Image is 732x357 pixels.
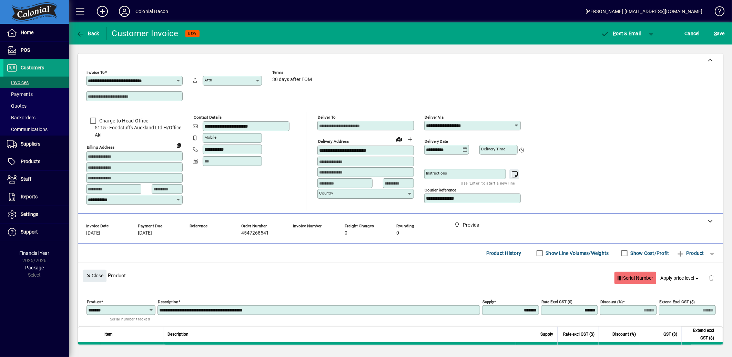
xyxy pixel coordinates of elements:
[614,272,656,284] button: Serial Number
[482,299,494,304] mat-label: Supply
[74,27,101,40] button: Back
[3,42,69,59] a: POS
[21,65,44,70] span: Customers
[612,330,636,338] span: Discount (%)
[21,211,38,217] span: Settings
[673,247,708,259] button: Product
[601,31,641,36] span: ost & Email
[405,134,416,145] button: Choose address
[3,224,69,241] a: Support
[703,275,720,281] app-page-header-button: Delete
[110,315,150,323] mat-hint: Serial number tracked
[629,250,669,257] label: Show Cost/Profit
[190,230,191,236] span: -
[293,230,294,236] span: -
[3,100,69,112] a: Quotes
[21,30,33,35] span: Home
[86,230,100,236] span: [DATE]
[87,299,101,304] mat-label: Product
[3,171,69,188] a: Staff
[21,141,40,147] span: Suppliers
[3,112,69,123] a: Backorders
[461,179,515,187] mat-hint: Use 'Enter' to start a new line
[204,78,212,82] mat-label: Attn
[3,123,69,135] a: Communications
[112,28,179,39] div: Customer Invoice
[712,27,726,40] button: Save
[69,27,107,40] app-page-header-button: Back
[661,275,701,282] span: Apply price level
[396,230,399,236] span: 0
[563,330,594,338] span: Rate excl GST ($)
[7,103,27,109] span: Quotes
[683,27,702,40] button: Cancel
[21,159,40,164] span: Products
[394,133,405,145] a: View on map
[598,27,644,40] button: Post & Email
[98,117,148,124] label: Charge to Head Office
[681,342,723,356] td: 131.48
[319,191,333,196] mat-label: Country
[425,139,448,144] mat-label: Delivery date
[710,1,723,24] a: Knowledge Base
[91,5,113,18] button: Add
[3,136,69,153] a: Suppliers
[426,171,447,176] mat-label: Instructions
[613,31,616,36] span: P
[484,247,524,259] button: Product History
[21,194,38,199] span: Reports
[76,31,99,36] span: Back
[272,70,314,75] span: Terms
[21,47,30,53] span: POS
[3,24,69,41] a: Home
[7,115,35,120] span: Backorders
[138,230,152,236] span: [DATE]
[676,248,704,259] span: Product
[3,188,69,206] a: Reports
[345,230,347,236] span: 0
[86,124,183,139] span: 5115 - Foodstuffs Auckland Ltd H/Office Akl
[318,115,336,120] mat-label: Deliver To
[86,270,104,281] span: Close
[7,91,33,97] span: Payments
[617,272,653,284] span: Serial Number
[21,229,38,235] span: Support
[3,88,69,100] a: Payments
[486,248,521,259] span: Product History
[113,5,135,18] button: Profile
[104,330,113,338] span: Item
[659,299,695,304] mat-label: Extend excl GST ($)
[663,330,677,338] span: GST ($)
[541,299,572,304] mat-label: Rate excl GST ($)
[241,230,269,236] span: 4547268541
[3,77,69,88] a: Invoices
[703,270,720,286] button: Delete
[7,127,48,132] span: Communications
[3,206,69,223] a: Settings
[640,342,681,356] td: 19.72
[135,6,168,17] div: Colonial Bacon
[78,263,723,288] div: Product
[21,176,31,182] span: Staff
[3,153,69,170] a: Products
[272,77,312,82] span: 30 days after EOM
[87,70,105,75] mat-label: Invoice To
[20,250,50,256] span: Financial Year
[204,135,216,140] mat-label: Mobile
[685,28,700,39] span: Cancel
[25,265,44,270] span: Package
[540,330,553,338] span: Supply
[658,272,703,284] button: Apply price level
[599,342,640,356] td: 0.0000
[158,299,178,304] mat-label: Description
[83,270,106,282] button: Close
[481,147,505,151] mat-label: Delivery time
[425,115,444,120] mat-label: Deliver via
[425,188,456,192] mat-label: Courier Reference
[81,272,108,279] app-page-header-button: Close
[714,31,717,36] span: S
[686,327,714,342] span: Extend excl GST ($)
[167,330,189,338] span: Description
[173,140,184,151] button: Copy to Delivery address
[714,28,725,39] span: ave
